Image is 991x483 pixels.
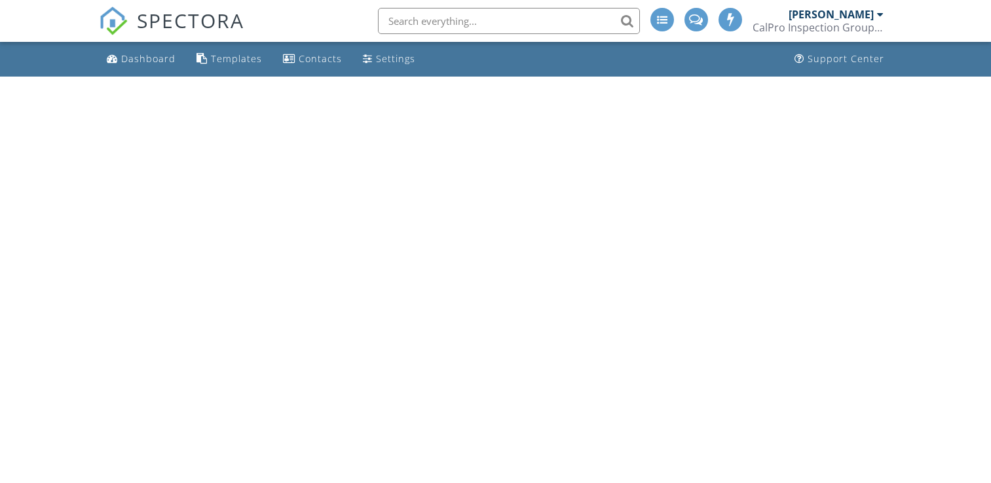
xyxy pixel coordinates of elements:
[358,47,421,71] a: Settings
[376,52,415,65] div: Settings
[278,47,347,71] a: Contacts
[211,52,262,65] div: Templates
[299,52,342,65] div: Contacts
[191,47,267,71] a: Templates
[99,7,128,35] img: The Best Home Inspection Software - Spectora
[789,47,889,71] a: Support Center
[99,18,244,45] a: SPECTORA
[808,52,884,65] div: Support Center
[753,21,884,34] div: CalPro Inspection Group Sac
[789,8,874,21] div: [PERSON_NAME]
[378,8,640,34] input: Search everything...
[121,52,176,65] div: Dashboard
[137,7,244,34] span: SPECTORA
[102,47,181,71] a: Dashboard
